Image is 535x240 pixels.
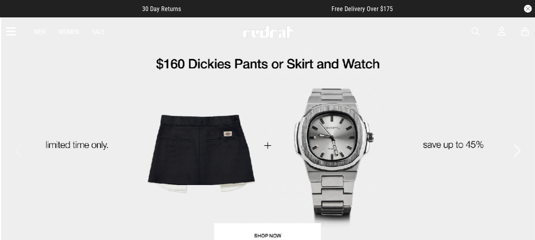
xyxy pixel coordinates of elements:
[512,142,522,159] button: Next slide
[92,28,105,36] a: Sale
[331,5,393,13] span: Free Delivery Over $175
[59,28,79,36] a: Women
[13,142,23,159] button: Previous slide
[242,26,295,38] img: Redrat logo
[142,5,181,13] span: 30 Day Returns
[34,28,46,36] a: Men
[197,5,316,13] iframe: Customer reviews powered by Trustpilot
